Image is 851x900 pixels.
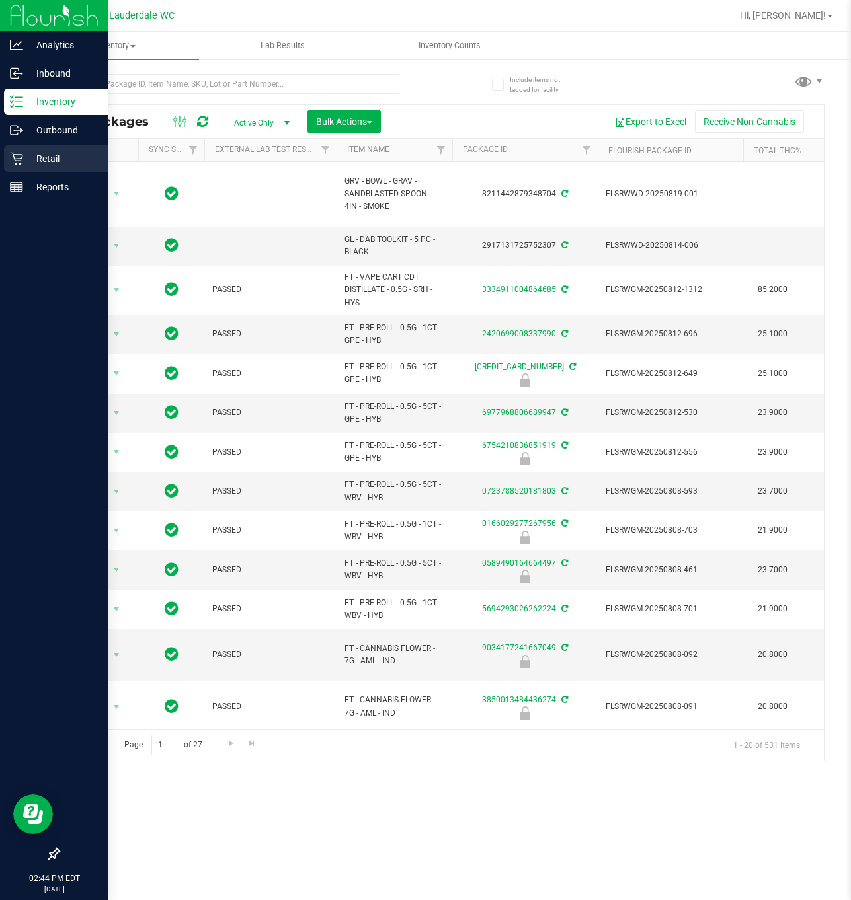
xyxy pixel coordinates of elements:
span: In Sync [165,184,179,203]
span: PASSED [212,564,329,576]
span: FLSRWGM-20250808-703 [606,524,735,537]
span: In Sync [165,443,179,461]
span: FT - CANNABIS FLOWER - 7G - AML - IND [344,694,444,719]
inline-svg: Retail [10,152,23,165]
span: FT - PRE-ROLL - 0.5G - 1CT - WBV - HYB [344,518,444,543]
span: Sync from Compliance System [559,695,568,704]
p: Retail [23,151,102,167]
iframe: Resource center [13,794,53,834]
a: Filter [576,139,598,161]
p: Reports [23,179,102,195]
span: FLSRWGM-20250812-556 [606,446,735,459]
span: select [108,237,125,255]
span: FT - VAPE CART CDT DISTILLATE - 0.5G - SRH - HYS [344,271,444,309]
inline-svg: Analytics [10,38,23,52]
span: FT - PRE-ROLL - 0.5G - 5CT - WBV - HYB [344,478,444,504]
a: Filter [182,139,204,161]
span: Lab Results [243,40,323,52]
span: select [108,482,125,501]
span: select [108,404,125,422]
span: In Sync [165,403,179,422]
span: Sync from Compliance System [559,329,568,338]
a: Filter [430,139,452,161]
span: FT - PRE-ROLL - 0.5G - 1CT - WBV - HYB [344,597,444,622]
span: Inventory Counts [401,40,499,52]
span: FLSRWGM-20250812-530 [606,406,735,419]
span: In Sync [165,324,179,343]
div: Newly Received [450,570,600,583]
span: FLSRWGM-20250808-091 [606,700,735,713]
span: Ft. Lauderdale WC [95,10,175,21]
span: 25.1000 [751,364,794,383]
a: Inventory Counts [366,32,533,59]
span: In Sync [165,280,179,299]
a: Sync Status [149,145,200,154]
span: PASSED [212,603,329,615]
div: 2917131725752307 [450,239,600,252]
inline-svg: Reports [10,180,23,194]
p: Inbound [23,65,102,81]
div: Launch Hold [450,706,600,720]
span: FLSRWWD-20250814-006 [606,239,735,252]
span: FLSRWGM-20250808-701 [606,603,735,615]
a: Flourish Package ID [608,146,692,155]
p: Outbound [23,122,102,138]
span: FT - CANNABIS FLOWER - 7G - AML - IND [344,642,444,667]
button: Bulk Actions [307,110,381,133]
span: FT - PRE-ROLL - 0.5G - 1CT - GPE - HYB [344,322,444,347]
input: 1 [151,735,175,755]
a: Filter [315,139,337,161]
span: select [108,646,125,664]
span: PASSED [212,648,329,661]
a: Go to the next page [222,735,241,753]
span: PASSED [212,446,329,459]
button: Export to Excel [606,110,695,133]
inline-svg: Inventory [10,95,23,108]
span: 21.9000 [751,521,794,540]
span: 23.7000 [751,560,794,580]
a: 0723788520181803 [482,486,556,496]
span: Sync from Compliance System [559,189,568,198]
span: Bulk Actions [316,116,372,127]
a: 9034177241667049 [482,643,556,652]
span: FLSRWWD-20250819-001 [606,188,735,200]
span: Sync from Compliance System [559,604,568,613]
div: Newly Received [450,452,600,465]
span: 23.7000 [751,482,794,501]
span: FLSRWGM-20250812-696 [606,328,735,340]
span: FT - PRE-ROLL - 0.5G - 5CT - GPE - HYB [344,439,444,465]
inline-svg: Inbound [10,67,23,80]
span: select [108,364,125,383]
span: In Sync [165,599,179,618]
span: In Sync [165,521,179,539]
p: Analytics [23,37,102,53]
span: PASSED [212,700,329,713]
span: 20.8000 [751,645,794,664]
a: 6754210836851919 [482,441,556,450]
a: External Lab Test Result [215,145,319,154]
span: select [108,521,125,540]
span: In Sync [165,236,179,254]
span: Sync from Compliance System [559,486,568,496]
span: FT - PRE-ROLL - 0.5G - 5CT - WBV - HYB [344,557,444,582]
span: FLSRWGM-20250808-092 [606,648,735,661]
span: select [108,184,125,203]
span: select [108,560,125,579]
span: In Sync [165,364,179,383]
button: Receive Non-Cannabis [695,110,804,133]
span: Page of 27 [113,735,213,755]
a: [CREDIT_CARD_NUMBER] [475,362,564,371]
inline-svg: Outbound [10,124,23,137]
span: 25.1000 [751,324,794,344]
span: Sync from Compliance System [559,285,568,294]
span: GRV - BOWL - GRAV - SANDBLASTED SPOON - 4IN - SMOKE [344,175,444,213]
span: In Sync [165,482,179,500]
span: FLSRWGM-20250808-461 [606,564,735,576]
span: 1 - 20 of 531 items [723,735,811,755]
div: Launch Hold [450,655,600,668]
span: 20.8000 [751,697,794,716]
span: Sync from Compliance System [559,643,568,652]
span: 21.9000 [751,599,794,619]
a: 3850013484436274 [482,695,556,704]
span: PASSED [212,524,329,537]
